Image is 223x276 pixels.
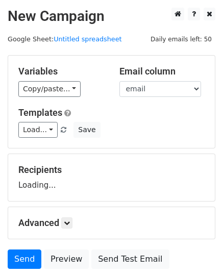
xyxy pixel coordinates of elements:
[8,8,215,25] h2: New Campaign
[18,164,205,191] div: Loading...
[8,35,122,43] small: Google Sheet:
[18,107,62,118] a: Templates
[44,249,89,269] a: Preview
[18,164,205,175] h5: Recipients
[119,66,205,77] h5: Email column
[73,122,100,138] button: Save
[18,66,104,77] h5: Variables
[8,249,41,269] a: Send
[147,34,215,45] span: Daily emails left: 50
[147,35,215,43] a: Daily emails left: 50
[54,35,121,43] a: Untitled spreadsheet
[18,217,205,229] h5: Advanced
[91,249,169,269] a: Send Test Email
[18,81,81,97] a: Copy/paste...
[18,122,58,138] a: Load...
